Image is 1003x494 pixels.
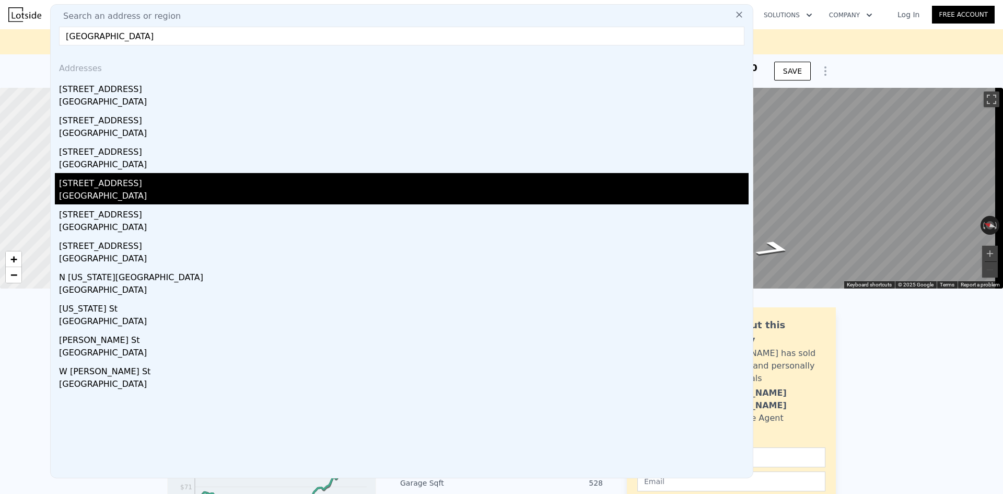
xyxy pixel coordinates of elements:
input: Email [637,472,825,491]
div: [STREET_ADDRESS] [59,142,749,158]
span: © 2025 Google [898,282,934,288]
div: [GEOGRAPHIC_DATA] [59,190,749,204]
button: SAVE [774,62,811,81]
button: Reset the view [980,219,1000,232]
div: [GEOGRAPHIC_DATA] [59,284,749,298]
div: N [US_STATE][GEOGRAPHIC_DATA] [59,267,749,284]
button: Rotate clockwise [994,216,1000,235]
span: − [10,268,17,281]
div: [GEOGRAPHIC_DATA] [59,127,749,142]
button: Company [821,6,881,25]
div: [GEOGRAPHIC_DATA] [59,378,749,393]
div: Garage Sqft [400,478,501,488]
path: Go South [741,237,807,261]
div: [STREET_ADDRESS] [59,110,749,127]
tspan: $71 [180,484,192,491]
div: [GEOGRAPHIC_DATA] [59,252,749,267]
div: [PERSON_NAME] [PERSON_NAME] [709,387,825,412]
div: W [PERSON_NAME] St [59,361,749,378]
div: 528 [501,478,603,488]
div: [STREET_ADDRESS] [59,173,749,190]
a: Zoom out [6,267,21,283]
a: Free Account [932,6,995,24]
a: Terms [940,282,954,288]
div: [PERSON_NAME] has sold 67 homes and personally owns rentals [709,347,825,385]
div: [US_STATE] St [59,298,749,315]
input: Enter an address, city, region, neighborhood or zip code [59,27,744,45]
div: [GEOGRAPHIC_DATA] [59,158,749,173]
a: Report a problem [961,282,1000,288]
button: Keyboard shortcuts [847,281,892,289]
div: Ask about this property [709,318,825,347]
div: [GEOGRAPHIC_DATA] [59,315,749,330]
button: Solutions [755,6,821,25]
div: [STREET_ADDRESS] [59,236,749,252]
a: Zoom in [6,251,21,267]
div: Addresses [55,54,749,79]
button: Zoom out [982,262,998,278]
div: [GEOGRAPHIC_DATA] [59,96,749,110]
div: [STREET_ADDRESS] [59,204,749,221]
div: [PERSON_NAME] St [59,330,749,347]
span: Search an address or region [55,10,181,22]
button: Rotate counterclockwise [981,216,986,235]
button: Zoom in [982,246,998,261]
button: Show Options [815,61,836,82]
div: [GEOGRAPHIC_DATA] [59,347,749,361]
span: + [10,252,17,266]
a: Log In [885,9,932,20]
div: [STREET_ADDRESS] [59,79,749,96]
div: [GEOGRAPHIC_DATA] [59,221,749,236]
button: Toggle fullscreen view [984,91,999,107]
img: Lotside [8,7,41,22]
